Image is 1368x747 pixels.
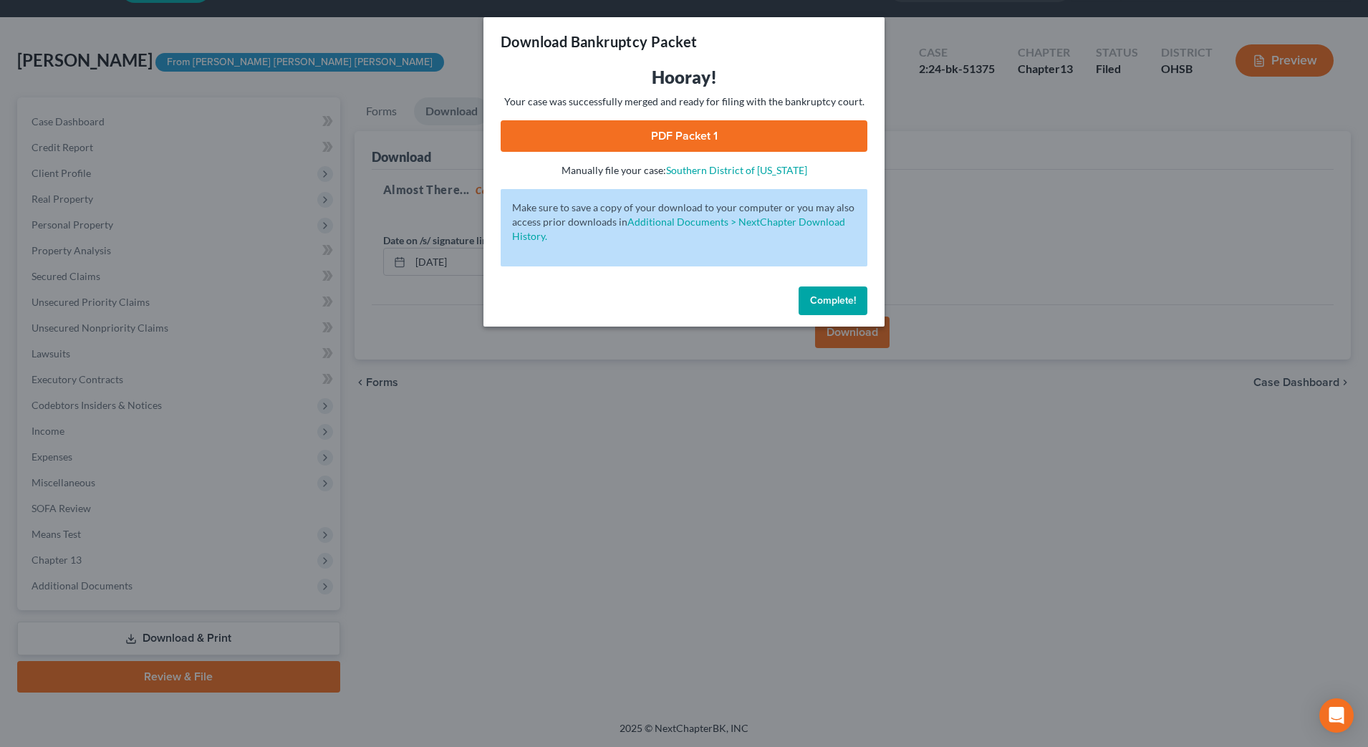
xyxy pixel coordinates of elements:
[512,216,845,242] a: Additional Documents > NextChapter Download History.
[810,294,856,307] span: Complete!
[501,95,867,109] p: Your case was successfully merged and ready for filing with the bankruptcy court.
[501,66,867,89] h3: Hooray!
[666,164,807,176] a: Southern District of [US_STATE]
[501,32,697,52] h3: Download Bankruptcy Packet
[501,120,867,152] a: PDF Packet 1
[512,201,856,244] p: Make sure to save a copy of your download to your computer or you may also access prior downloads in
[1319,698,1354,733] div: Open Intercom Messenger
[799,286,867,315] button: Complete!
[501,163,867,178] p: Manually file your case:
